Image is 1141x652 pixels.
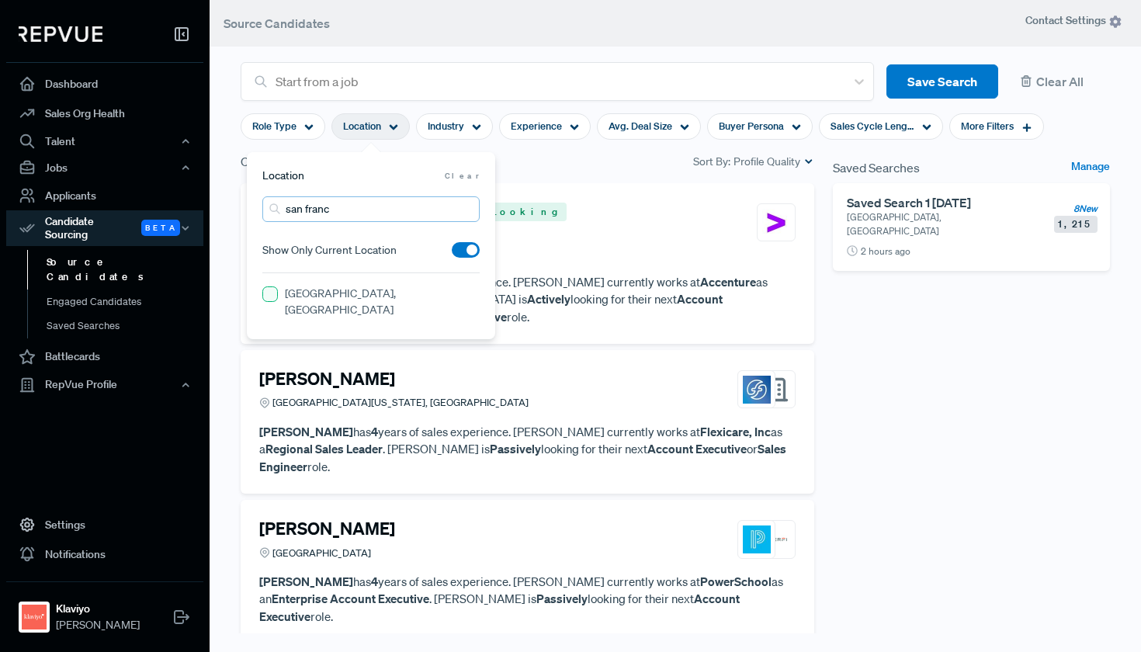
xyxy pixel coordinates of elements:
strong: Passively [536,591,588,606]
img: Klaviyo [22,605,47,629]
span: Buyer Persona [719,119,784,134]
span: Show Only Current Location [262,242,397,258]
p: has years of sales experience. [PERSON_NAME] currently works at as a . [PERSON_NAME] is looking f... [259,423,796,476]
strong: Flexicare, Inc [700,424,771,439]
strong: 4 [371,574,378,589]
img: RepVue [19,26,102,42]
strong: Account Executive [259,591,740,624]
button: RepVue Profile [6,372,203,398]
span: Location [343,119,381,134]
a: KlaviyoKlaviyo[PERSON_NAME] [6,581,203,640]
a: Sales Org Health [6,99,203,128]
p: has years of sales experience. [PERSON_NAME] currently works at as a . [GEOGRAPHIC_DATA] is looki... [259,273,796,326]
strong: Klaviyo [56,601,140,617]
span: Experience [511,119,562,134]
strong: Enterprise Account Executive [272,591,429,606]
span: Location [262,168,304,184]
strong: Regional Sales Leader [265,441,383,456]
a: Applicants [6,181,203,210]
span: Saved Searches [833,158,920,177]
div: Candidate Sourcing [6,210,203,246]
img: PowerSchool [743,525,771,553]
a: Battlecards [6,342,203,372]
button: Save Search [886,64,998,99]
h6: Saved Search 1 [DATE] [847,196,1048,210]
img: Accenture [762,209,790,237]
span: 8 New [1073,202,1098,216]
span: Source Candidates [224,16,330,31]
span: [PERSON_NAME] [56,617,140,633]
span: Contact Settings [1025,12,1122,29]
span: Profile Quality [733,154,800,170]
span: Clear [445,170,480,182]
span: Avg. Deal Size [609,119,672,134]
img: EVERFI [762,525,790,553]
span: 1,215 [1054,216,1098,233]
span: 2 hours ago [861,244,910,258]
span: Candidates [241,152,303,171]
strong: Account Executive [647,441,747,456]
a: Source Candidates [27,250,224,290]
div: Sort By: [693,154,814,170]
strong: Actively [527,291,570,307]
strong: Passively [490,441,541,456]
strong: PowerSchool [700,574,772,589]
button: Talent [6,128,203,154]
h4: [PERSON_NAME] [259,369,395,389]
a: Notifications [6,539,203,569]
span: [GEOGRAPHIC_DATA] [272,546,371,560]
button: Candidate Sourcing Beta [6,210,203,246]
a: Saved Searches [27,314,224,338]
strong: [PERSON_NAME] [259,424,353,439]
a: Engaged Candidates [27,290,224,314]
button: Jobs [6,154,203,181]
input: Search locations [262,196,480,222]
a: Settings [6,510,203,539]
span: Beta [141,220,180,236]
label: [GEOGRAPHIC_DATA], [GEOGRAPHIC_DATA] [285,286,480,318]
span: Industry [428,119,464,134]
h4: [PERSON_NAME] [259,518,395,539]
strong: Sales Engineer [259,441,786,474]
span: Sales Cycle Length [831,119,914,134]
span: Role Type [252,119,297,134]
img: Flexicare, Inc [743,376,771,404]
p: [GEOGRAPHIC_DATA], [GEOGRAPHIC_DATA] [847,210,1028,238]
strong: [PERSON_NAME] [259,574,353,589]
span: More Filters [961,119,1014,134]
a: Manage [1071,158,1110,177]
strong: 4 [371,424,378,439]
button: Clear All [1011,64,1110,99]
span: [GEOGRAPHIC_DATA][US_STATE], [GEOGRAPHIC_DATA] [272,395,529,410]
p: has years of sales experience. [PERSON_NAME] currently works at as an . [PERSON_NAME] is looking ... [259,573,796,626]
a: Dashboard [6,69,203,99]
strong: Accenture [700,274,756,290]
